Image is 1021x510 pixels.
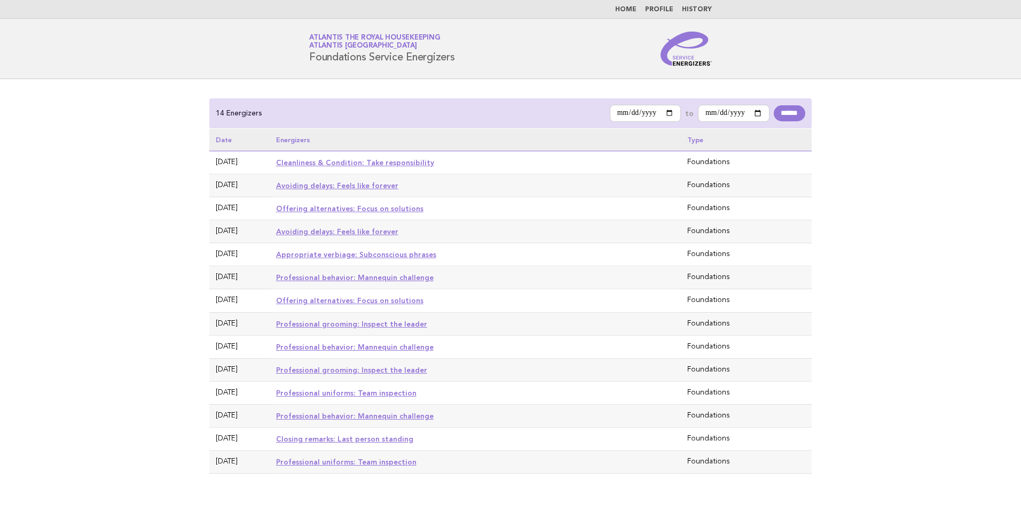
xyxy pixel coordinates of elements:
[309,34,440,49] a: Atlantis the Royal HousekeepingAtlantis [GEOGRAPHIC_DATA]
[209,197,270,220] td: [DATE]
[209,335,270,358] td: [DATE]
[681,451,812,474] td: Foundations
[276,458,417,466] a: Professional uniforms: Team inspection
[681,151,812,174] td: Foundations
[309,43,417,50] span: Atlantis [GEOGRAPHIC_DATA]
[681,289,812,312] td: Foundations
[661,32,712,66] img: Service Energizers
[209,358,270,381] td: [DATE]
[209,289,270,312] td: [DATE]
[276,389,417,397] a: Professional uniforms: Team inspection
[645,6,673,13] a: Profile
[681,129,812,151] th: Type
[276,273,434,282] a: Professional behavior: Mannequin challenge
[276,181,398,190] a: Avoiding delays: Feels like forever
[682,6,712,13] a: History
[681,381,812,404] td: Foundations
[276,366,427,374] a: Professional grooming: Inspect the leader
[685,109,694,118] label: to
[209,381,270,404] td: [DATE]
[681,404,812,427] td: Foundations
[276,204,423,213] a: Offering alternatives: Focus on solutions
[681,312,812,335] td: Foundations
[681,335,812,358] td: Foundations
[681,427,812,450] td: Foundations
[209,404,270,427] td: [DATE]
[276,320,427,328] a: Professional grooming: Inspect the leader
[276,435,413,443] a: Closing remarks: Last person standing
[681,197,812,220] td: Foundations
[276,412,434,420] a: Professional behavior: Mannequin challenge
[209,427,270,450] td: [DATE]
[681,358,812,381] td: Foundations
[209,129,270,151] th: Date
[209,312,270,335] td: [DATE]
[209,266,270,289] td: [DATE]
[209,174,270,197] td: [DATE]
[681,243,812,266] td: Foundations
[209,220,270,243] td: [DATE]
[681,174,812,197] td: Foundations
[209,451,270,474] td: [DATE]
[276,296,423,305] a: Offering alternatives: Focus on solutions
[309,35,455,63] h1: Foundations Service Energizers
[276,158,434,167] a: Cleanliness & Condition: Take responsibility
[276,250,436,259] a: Appropriate verbiage: Subconscious phrases
[615,6,637,13] a: Home
[276,227,398,236] a: Avoiding delays: Feels like forever
[681,266,812,289] td: Foundations
[681,220,812,243] td: Foundations
[216,109,262,118] p: 14 Energizers
[276,343,434,351] a: Professional behavior: Mannequin challenge
[270,129,681,151] th: Energizers
[209,243,270,266] td: [DATE]
[209,151,270,174] td: [DATE]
